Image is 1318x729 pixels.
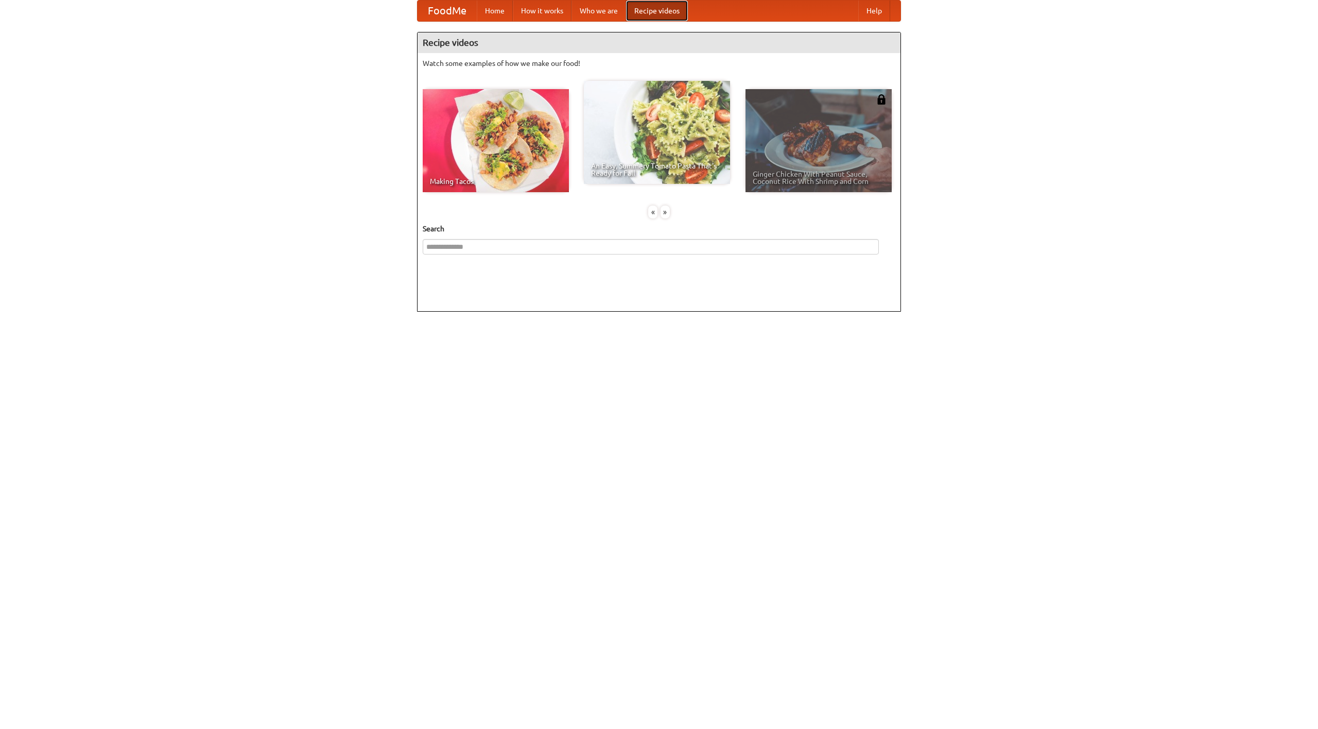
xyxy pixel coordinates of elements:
a: FoodMe [418,1,477,21]
span: An Easy, Summery Tomato Pasta That's Ready for Fall [591,162,723,177]
h4: Recipe videos [418,32,900,53]
div: » [661,206,670,218]
a: Making Tacos [423,89,569,192]
a: How it works [513,1,571,21]
p: Watch some examples of how we make our food! [423,58,895,69]
span: Making Tacos [430,178,562,185]
a: Help [858,1,890,21]
h5: Search [423,224,895,234]
a: Recipe videos [626,1,688,21]
a: Home [477,1,513,21]
div: « [648,206,657,218]
a: An Easy, Summery Tomato Pasta That's Ready for Fall [584,81,730,184]
img: 483408.png [876,94,887,105]
a: Who we are [571,1,626,21]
